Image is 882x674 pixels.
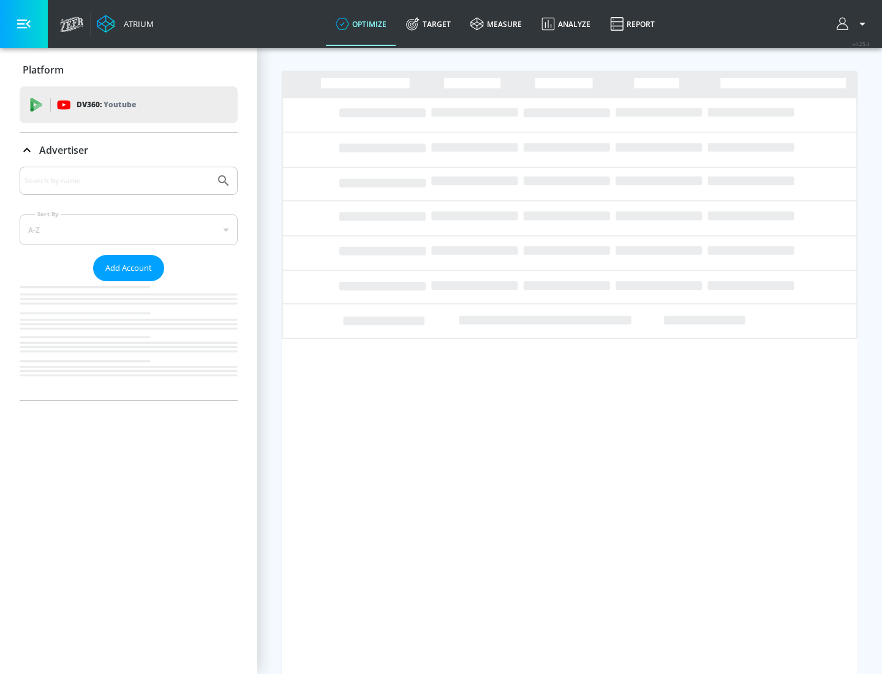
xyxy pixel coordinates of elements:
div: Advertiser [20,133,238,167]
div: Advertiser [20,167,238,400]
span: Add Account [105,261,152,275]
div: DV360: Youtube [20,86,238,123]
label: Sort By [35,210,61,218]
div: A-Z [20,214,238,245]
a: Atrium [97,15,154,33]
a: Analyze [532,2,600,46]
a: optimize [326,2,396,46]
span: v 4.25.4 [853,40,870,47]
div: Atrium [119,18,154,29]
button: Add Account [93,255,164,281]
p: DV360: [77,98,136,112]
p: Advertiser [39,143,88,157]
a: measure [461,2,532,46]
p: Platform [23,63,64,77]
a: Target [396,2,461,46]
input: Search by name [24,173,210,189]
p: Youtube [104,98,136,111]
nav: list of Advertiser [20,281,238,400]
a: Report [600,2,665,46]
div: Platform [20,53,238,87]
